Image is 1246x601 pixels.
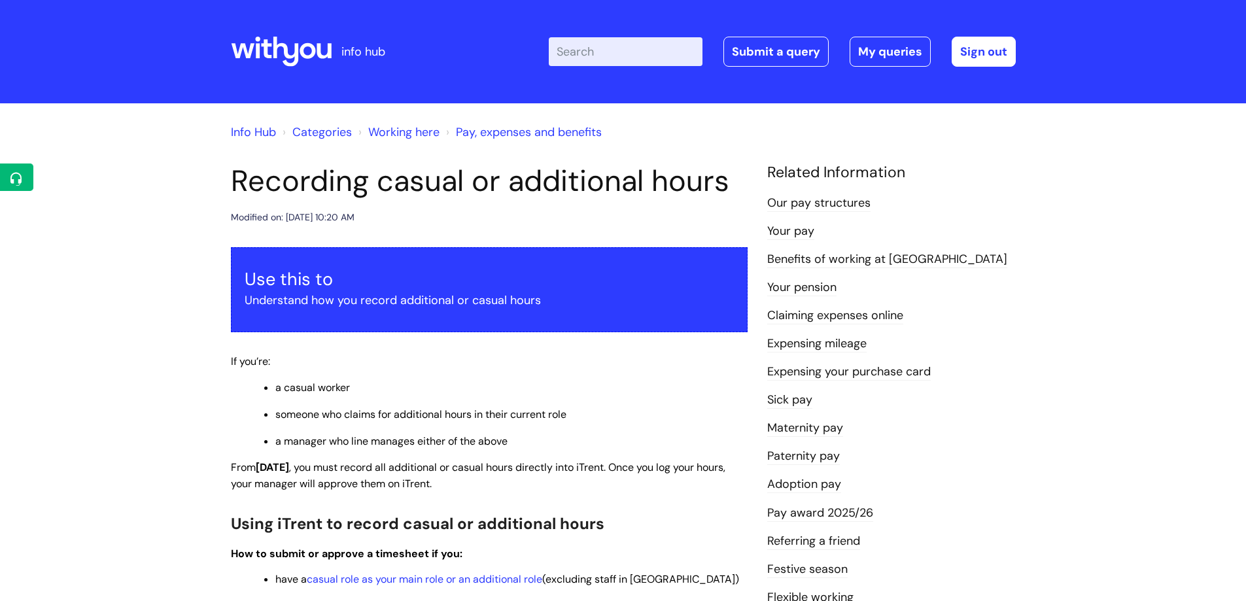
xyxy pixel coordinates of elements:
[443,122,602,143] li: Pay, expenses and benefits
[850,37,931,67] a: My queries
[275,407,566,421] span: someone who claims for additional hours in their current role
[767,307,903,324] a: Claiming expenses online
[767,163,1016,182] h4: Related Information
[368,124,440,140] a: Working here
[549,37,702,66] input: Search
[307,572,542,586] a: casual role as your main role or an additional role
[231,460,725,490] span: From , you must record all additional or casual hours directly into iTrent. Once you log your hou...
[456,124,602,140] a: Pay, expenses and benefits
[231,124,276,140] a: Info Hub
[767,533,860,550] a: Referring a friend
[767,279,837,296] a: Your pension
[952,37,1016,67] a: Sign out
[231,513,604,534] span: Using iTrent to record casual or additional hours
[723,37,829,67] a: Submit a query
[245,269,734,290] h3: Use this to
[275,434,508,448] span: a manager who line manages either of the above
[231,547,462,560] strong: How to submit or approve a timesheet if you:
[767,476,841,493] a: Adoption pay
[275,572,739,586] span: have a (excluding staff in [GEOGRAPHIC_DATA])
[767,420,843,437] a: Maternity pay
[767,505,873,522] a: Pay award 2025/26
[279,122,352,143] li: Solution home
[767,335,867,352] a: Expensing mileage
[231,209,355,226] div: Modified on: [DATE] 10:20 AM
[767,364,931,381] a: Expensing your purchase card
[767,392,812,409] a: Sick pay
[292,124,352,140] a: Categories
[767,561,848,578] a: Festive season
[231,354,270,368] span: If you’re:
[245,290,734,311] p: Understand how you record additional or casual hours
[231,163,748,199] h1: Recording casual or additional hours
[767,195,871,212] a: Our pay structures
[549,37,1016,67] div: | -
[355,122,440,143] li: Working here
[767,223,814,240] a: Your pay
[256,460,289,474] strong: [DATE]
[767,251,1007,268] a: Benefits of working at [GEOGRAPHIC_DATA]
[275,381,350,394] span: a casual worker
[341,41,385,62] p: info hub
[767,448,840,465] a: Paternity pay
